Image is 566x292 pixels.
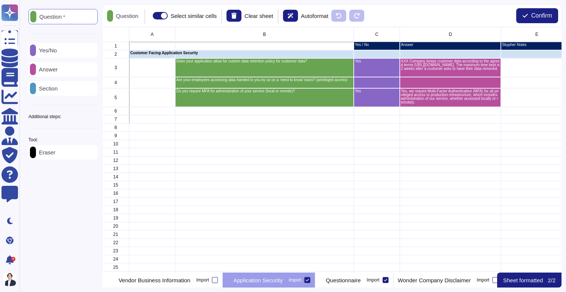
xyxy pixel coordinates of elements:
div: 10 [102,140,129,148]
div: Import [289,278,301,282]
p: Yes / No [355,43,399,47]
div: 1 [102,42,129,50]
p: XXX Company keeps customer data according to the agreed terms [URL][DOMAIN_NAME]. The maximum tim... [401,59,500,71]
span: D [448,32,452,37]
div: 8 [102,123,129,132]
div: 22 [102,239,129,247]
p: Do you require MFA for administration of your service (local or remote)? [176,89,353,93]
div: 25 [102,263,129,271]
div: 16 [102,189,129,197]
p: Yes [355,89,399,93]
p: Sheet formatted [503,277,543,283]
p: Wonder Company Disclaimer [398,277,471,283]
p: Vendor Business Information [119,277,191,283]
p: Clear sheet [244,13,273,19]
div: 12 [102,156,129,165]
p: Yes/No [36,47,57,53]
p: Question [113,13,139,19]
div: 23 [102,247,129,255]
span: C [375,32,378,37]
button: user [1,271,22,288]
div: Import [477,278,489,282]
div: 11 [102,148,129,156]
div: 5 [11,257,15,261]
div: 15 [102,181,129,189]
div: 18 [102,206,129,214]
p: Answer [401,43,500,47]
p: Yes, we require Multi-Factor Authentication (MFA) for all privileged access to production infrast... [401,89,500,104]
button: Confirm [516,8,558,23]
div: 5 [102,88,129,107]
img: user [3,273,16,286]
div: 9 [102,132,129,140]
span: Confirm [531,13,552,19]
p: Tool: [28,138,38,142]
div: 19 [102,214,129,222]
p: 2 / 2 [548,277,556,283]
div: Select similar cells [171,13,217,19]
div: 14 [102,173,129,181]
p: Autoformat [301,13,328,19]
p: Eraser [36,150,55,155]
div: 13 [102,165,129,173]
p: Are your employees accessing data handed to you by us on a 'need to know' basis? (privileged access) [176,78,353,82]
div: 21 [102,230,129,239]
p: Application Security [233,277,283,283]
p: Does your application allow for custom data retention policy for customer data? [176,59,353,63]
div: 2 [102,50,129,58]
div: Import [196,278,209,282]
p: Answer [36,67,58,72]
div: 7 [102,115,129,123]
div: Import [367,278,380,282]
p: Question [36,14,65,20]
span: B [263,32,266,37]
div: 3 [102,58,129,77]
div: grid [102,27,562,273]
p: Yes [355,59,399,63]
p: Customer Facing Application Security [130,51,174,55]
div: 20 [102,222,129,230]
span: A [150,32,153,37]
div: 6 [102,107,129,115]
span: E [535,32,538,37]
div: 24 [102,255,129,263]
div: 26 [102,271,129,280]
p: Questionnaire [326,277,360,283]
div: 4 [102,77,129,88]
p: Additional steps: [28,114,61,119]
p: Section [36,86,58,91]
div: 17 [102,197,129,206]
